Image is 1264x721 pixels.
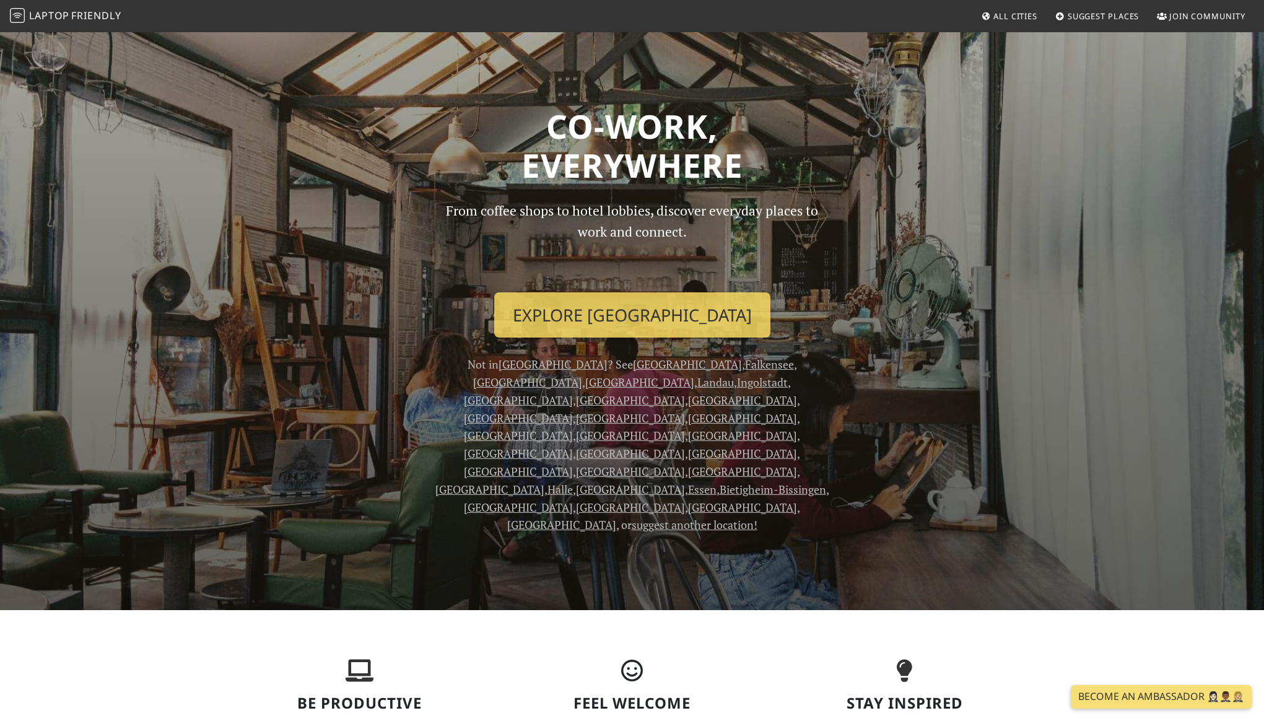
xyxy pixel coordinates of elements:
img: LaptopFriendly [10,8,25,23]
a: [GEOGRAPHIC_DATA] [576,482,685,497]
h3: Stay Inspired [776,694,1034,712]
a: [GEOGRAPHIC_DATA] [576,428,685,443]
a: [GEOGRAPHIC_DATA] [576,464,685,479]
a: [GEOGRAPHIC_DATA] [688,411,797,426]
a: Join Community [1152,5,1250,27]
a: Become an Ambassador 🤵🏻‍♀️🤵🏾‍♂️🤵🏼‍♀️ [1071,685,1252,709]
a: [GEOGRAPHIC_DATA] [688,393,797,408]
a: [GEOGRAPHIC_DATA] [499,357,608,372]
a: [GEOGRAPHIC_DATA] [688,446,797,461]
a: [GEOGRAPHIC_DATA] [464,446,573,461]
a: LaptopFriendly LaptopFriendly [10,6,121,27]
a: Suggest Places [1050,5,1144,27]
a: [GEOGRAPHIC_DATA] [473,375,582,390]
a: [GEOGRAPHIC_DATA] [688,464,797,479]
a: Essen [688,482,717,497]
a: Ingolstadt [737,375,788,390]
a: [GEOGRAPHIC_DATA] [688,428,797,443]
p: From coffee shops to hotel lobbies, discover everyday places to work and connect. [435,200,829,282]
h1: Co-work, Everywhere [231,107,1034,185]
a: suggest another location! [632,517,757,532]
h3: Be Productive [231,694,489,712]
a: Halle [547,482,573,497]
span: All Cities [993,11,1037,22]
span: Friendly [71,9,121,22]
a: [GEOGRAPHIC_DATA] [464,411,573,426]
a: Landau [697,375,734,390]
a: [GEOGRAPHIC_DATA] [688,500,797,515]
a: All Cities [976,5,1042,27]
a: [GEOGRAPHIC_DATA] [633,357,742,372]
a: [GEOGRAPHIC_DATA] [576,393,685,408]
span: Suggest Places [1068,11,1140,22]
a: Falkensee [745,357,794,372]
a: [GEOGRAPHIC_DATA] [464,428,573,443]
span: Join Community [1169,11,1245,22]
a: [GEOGRAPHIC_DATA] [585,375,694,390]
a: Explore [GEOGRAPHIC_DATA] [494,292,770,338]
span: Laptop [29,9,69,22]
h3: Feel Welcome [503,694,761,712]
a: [GEOGRAPHIC_DATA] [435,482,544,497]
a: [GEOGRAPHIC_DATA] [576,500,685,515]
a: [GEOGRAPHIC_DATA] [464,464,573,479]
a: [GEOGRAPHIC_DATA] [576,411,685,426]
a: [GEOGRAPHIC_DATA] [507,517,616,532]
a: [GEOGRAPHIC_DATA] [464,500,573,515]
a: [GEOGRAPHIC_DATA] [464,393,573,408]
a: Bietigheim-Bissingen [720,482,826,497]
a: [GEOGRAPHIC_DATA] [576,446,685,461]
span: Not in ? See , , , , , , , , , , , , , , , , , , , , , , , , , , , , , , or [435,357,829,532]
